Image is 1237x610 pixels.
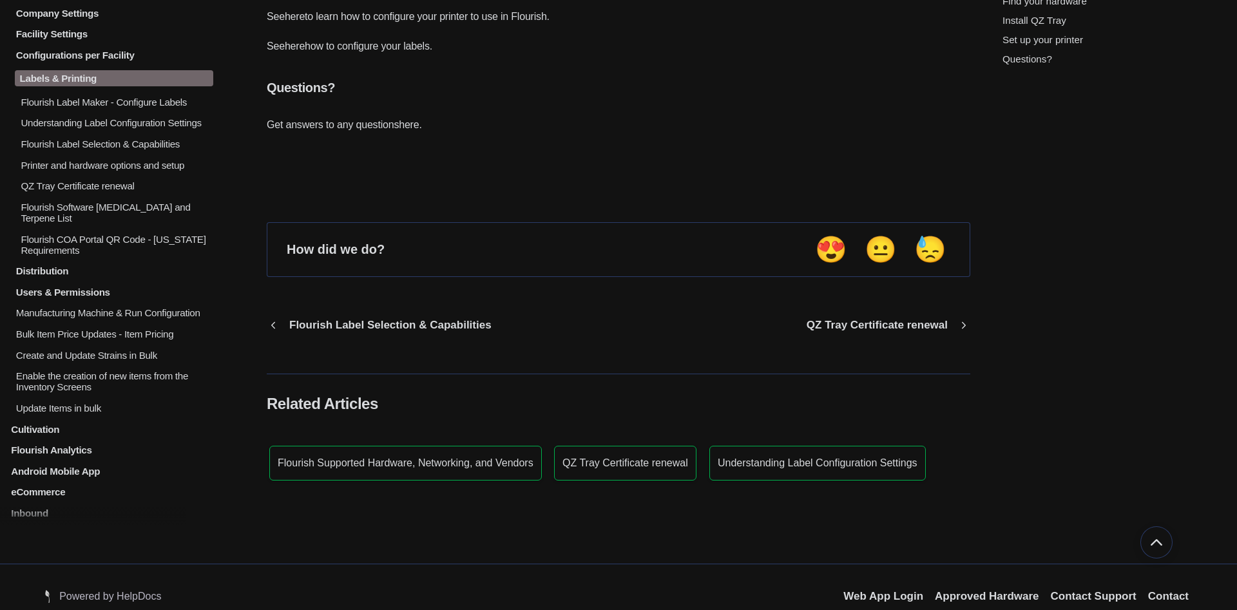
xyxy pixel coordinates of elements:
[10,180,213,191] a: QZ Tray Certificate renewal
[15,28,213,39] p: Facility Settings
[19,201,213,223] p: Flourish Software [MEDICAL_DATA] and Terpene List
[15,307,213,318] p: Manufacturing Machine & Run Configuration
[10,70,213,86] a: Labels & Printing
[15,286,213,297] p: Users & Permissions
[269,446,542,481] a: Flourish Supported Hardware, Networking, and Vendors
[45,590,53,602] a: Opens in a new tab
[285,41,305,52] a: here
[19,96,213,107] p: Flourish Label Maker - Configure Labels
[10,486,213,497] a: eCommerce
[10,444,213,455] a: Flourish Analytics
[10,402,213,413] a: Update Items in bulk
[1148,590,1189,602] a: Contact
[10,7,213,18] a: Company Settings
[797,319,957,332] p: QZ Tray Certificate renewal
[10,138,213,149] a: Flourish Label Selection & Capabilities
[10,265,213,276] a: Distribution
[19,117,213,128] p: Understanding Label Configuration Settings
[10,349,213,360] a: Create and Update Strains in Bulk
[285,11,305,22] a: here
[280,319,501,332] p: Flourish Label Selection & Capabilities
[554,446,696,481] a: QZ Tray Certificate renewal
[10,49,213,60] a: Configurations per Facility
[267,117,970,133] p: Get answers to any questions .
[19,233,213,255] p: Flourish COA Portal QR Code - [US_STATE] Requirements
[15,349,213,360] p: Create and Update Strains in Bulk
[15,70,213,86] p: Labels & Printing
[15,7,213,18] p: Company Settings
[10,423,213,434] a: Cultivation
[811,234,851,265] button: Positive feedback button
[10,233,213,255] a: Flourish COA Portal QR Code - [US_STATE] Requirements
[267,8,970,25] p: See to learn how to configure your printer to use in Flourish.
[10,117,213,128] a: Understanding Label Configuration Settings
[59,591,161,602] span: Powered by HelpDocs
[287,242,385,257] p: How did we do?
[910,234,950,265] button: Negative feedback button
[10,465,213,476] a: Android Mobile App
[267,81,970,95] h5: Questions?
[399,119,419,130] a: here
[709,446,926,481] a: Understanding Label Configuration Settings
[843,590,923,602] a: Opens in a new tab
[10,28,213,39] a: Facility Settings
[1002,54,1052,65] a: Questions?
[1051,590,1136,602] a: Opens in a new tab
[267,308,501,343] a: Go to previous article Flourish Label Selection & Capabilities
[797,308,970,343] a: Go to next article QZ Tray Certificate renewal
[45,590,50,603] img: Flourish Help Center
[718,457,917,469] p: Understanding Label Configuration Settings
[562,457,688,469] p: QZ Tray Certificate renewal
[861,234,901,265] button: Neutral feedback button
[10,370,213,392] a: Enable the creation of new items from the Inventory Screens
[1002,35,1083,46] a: Set up your printer
[267,395,970,413] h4: Related Articles
[15,328,213,339] p: Bulk Item Price Updates - Item Pricing
[935,590,1039,602] a: Opens in a new tab
[10,201,213,223] a: Flourish Software [MEDICAL_DATA] and Terpene List
[15,370,213,392] p: Enable the creation of new items from the Inventory Screens
[278,457,533,469] p: Flourish Supported Hardware, Networking, and Vendors
[10,159,213,170] a: Printer and hardware options and setup
[267,38,970,55] p: See how to configure your labels.
[1002,15,1066,26] a: Install QZ Tray
[10,328,213,339] a: Bulk Item Price Updates - Item Pricing
[10,286,213,297] a: Users & Permissions
[19,138,213,149] p: Flourish Label Selection & Capabilities
[19,180,213,191] p: QZ Tray Certificate renewal
[1140,526,1173,558] button: Go back to top of document
[15,402,213,413] p: Update Items in bulk
[53,590,161,602] a: Opens in a new tab
[15,49,213,60] p: Configurations per Facility
[10,96,213,107] a: Flourish Label Maker - Configure Labels
[15,265,213,276] p: Distribution
[19,159,213,170] p: Printer and hardware options and setup
[10,307,213,318] a: Manufacturing Machine & Run Configuration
